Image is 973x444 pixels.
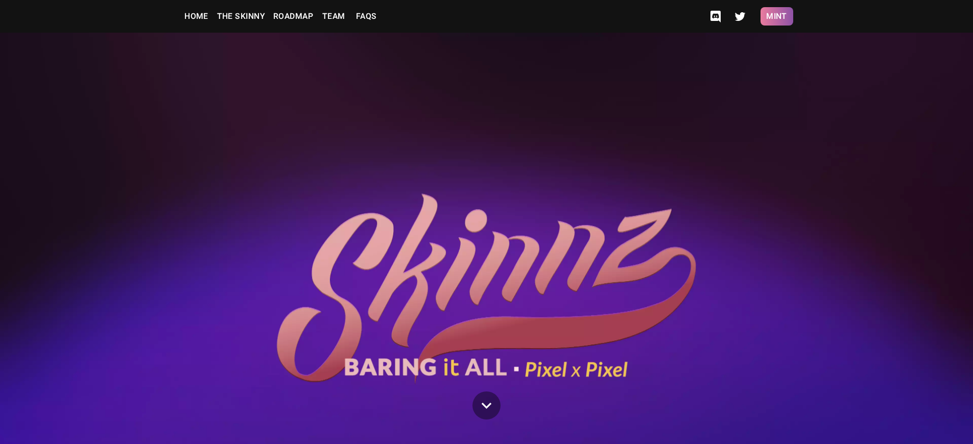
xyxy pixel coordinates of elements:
a: Team [317,6,350,27]
a: Home [180,6,213,27]
a: Roadmap [269,6,317,27]
button: Mint [761,7,793,26]
a: The Skinny [213,6,270,27]
a: FAQs [350,6,383,27]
